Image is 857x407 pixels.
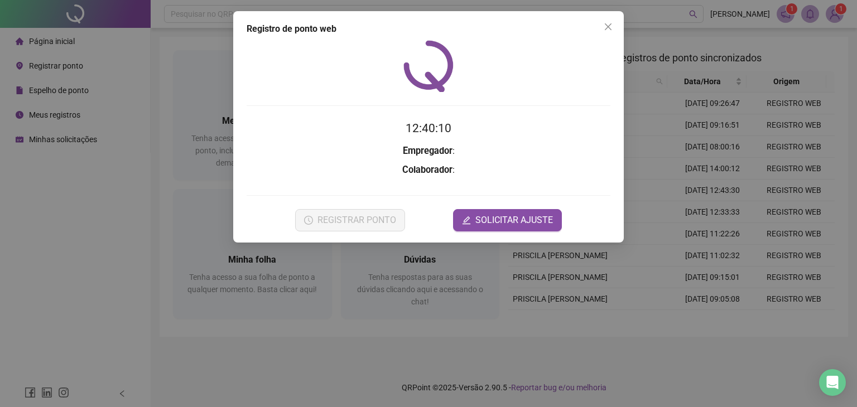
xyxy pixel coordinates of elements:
[604,22,613,31] span: close
[403,40,454,92] img: QRPoint
[599,18,617,36] button: Close
[406,122,451,135] time: 12:40:10
[819,369,846,396] div: Open Intercom Messenger
[462,216,471,225] span: edit
[475,214,553,227] span: SOLICITAR AJUSTE
[295,209,405,231] button: REGISTRAR PONTO
[453,209,562,231] button: editSOLICITAR AJUSTE
[247,22,610,36] div: Registro de ponto web
[247,144,610,158] h3: :
[247,163,610,177] h3: :
[403,146,452,156] strong: Empregador
[402,164,452,175] strong: Colaborador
